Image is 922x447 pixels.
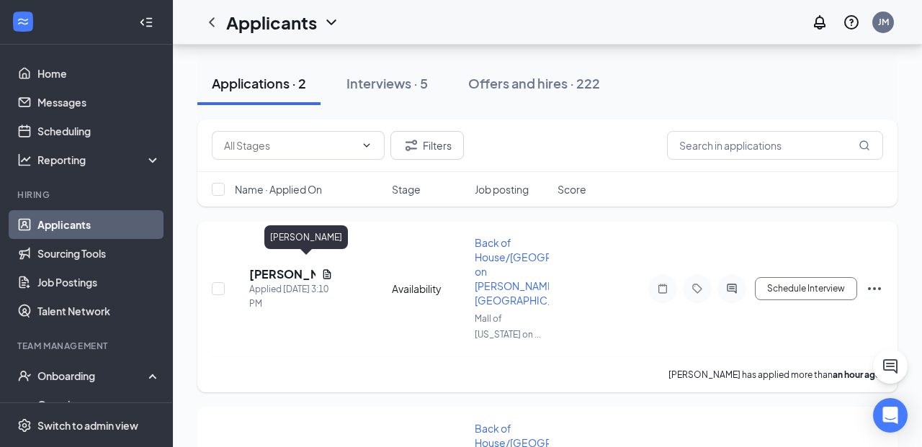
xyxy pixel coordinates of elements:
[17,340,158,352] div: Team Management
[755,277,857,300] button: Schedule Interview
[16,14,30,29] svg: WorkstreamLogo
[17,418,32,433] svg: Settings
[361,140,372,151] svg: ChevronDown
[17,153,32,167] svg: Analysis
[203,14,220,31] svg: ChevronLeft
[859,140,870,151] svg: MagnifyingGlass
[37,268,161,297] a: Job Postings
[37,153,161,167] div: Reporting
[873,398,908,433] div: Open Intercom Messenger
[321,268,333,280] svg: Document
[833,369,881,380] b: an hour ago
[843,14,860,31] svg: QuestionInfo
[390,131,464,160] button: Filter Filters
[403,137,420,154] svg: Filter
[226,10,317,35] h1: Applicants
[37,88,161,117] a: Messages
[37,210,161,239] a: Applicants
[811,14,828,31] svg: Notifications
[873,349,908,384] button: ChatActive
[37,418,138,433] div: Switch to admin view
[866,280,883,297] svg: Ellipses
[249,266,315,282] h5: [PERSON_NAME]
[668,369,883,381] p: [PERSON_NAME] has applied more than .
[392,182,421,197] span: Stage
[37,239,161,268] a: Sourcing Tools
[37,297,161,325] a: Talent Network
[654,283,671,294] svg: Note
[224,137,355,153] input: All Stages
[235,182,322,197] span: Name · Applied On
[878,16,889,28] div: JM
[475,313,541,340] span: Mall of [US_STATE] on ...
[475,236,615,307] span: Back of House/[GEOGRAPHIC_DATA] on [PERSON_NAME][GEOGRAPHIC_DATA]
[723,283,740,294] svg: ActiveChat
[558,182,586,197] span: Score
[667,131,883,160] input: Search in applications
[37,369,148,383] div: Onboarding
[264,225,348,249] div: [PERSON_NAME]
[249,282,333,311] div: Applied [DATE] 3:10 PM
[689,283,706,294] svg: Tag
[468,74,600,92] div: Offers and hires · 222
[37,59,161,88] a: Home
[392,281,466,296] div: Availability
[212,74,306,92] div: Applications · 2
[17,189,158,201] div: Hiring
[17,369,32,383] svg: UserCheck
[37,390,161,419] a: Overview
[37,117,161,145] a: Scheduling
[323,14,340,31] svg: ChevronDown
[882,358,899,375] svg: ChatActive
[475,182,529,197] span: Job posting
[139,15,153,30] svg: Collapse
[346,74,428,92] div: Interviews · 5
